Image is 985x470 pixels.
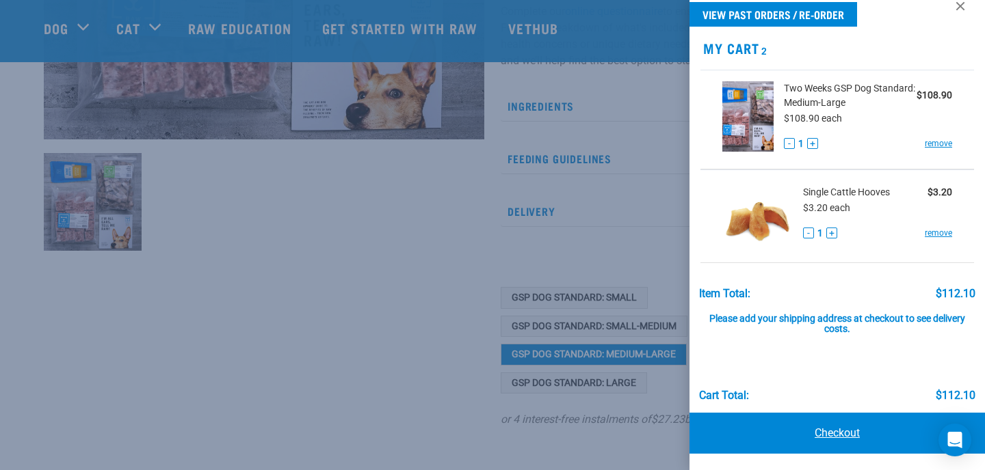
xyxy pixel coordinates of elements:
[803,202,850,213] span: $3.20 each
[699,389,749,402] div: Cart total:
[826,227,837,238] button: +
[784,138,795,149] button: -
[699,288,750,300] div: Item Total:
[925,137,952,150] a: remove
[936,288,975,300] div: $112.10
[807,138,818,149] button: +
[928,186,952,197] strong: $3.20
[925,227,952,239] a: remove
[784,81,917,110] span: Two Weeks GSP Dog Standard: Medium-Large
[798,137,804,151] span: 1
[803,227,814,238] button: -
[759,48,767,53] span: 2
[722,181,793,251] img: Cattle Hooves
[936,389,975,402] div: $112.10
[803,185,890,199] span: Single Cattle Hooves
[817,226,823,240] span: 1
[917,89,952,100] strong: $108.90
[722,81,774,152] img: Get Started Dog (Standard)
[699,300,976,335] div: Please add your shipping address at checkout to see delivery costs.
[689,413,985,454] a: Checkout
[938,424,971,456] div: Open Intercom Messenger
[689,40,985,56] h2: My Cart
[784,113,842,124] span: $108.90 each
[689,2,857,27] a: View past orders / re-order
